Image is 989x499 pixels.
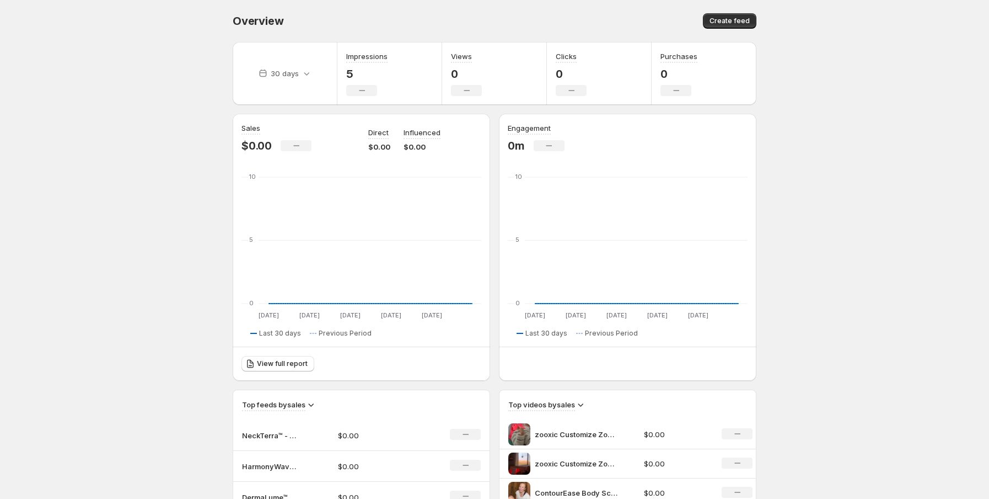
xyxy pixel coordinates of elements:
a: View full report [241,356,314,371]
text: [DATE] [566,311,586,319]
text: 5 [515,236,519,243]
p: 0m [508,139,525,152]
text: [DATE] [259,311,279,319]
text: [DATE] [381,311,401,319]
h3: Top videos by sales [508,399,575,410]
p: zooxic Customize Zooxic Theme Shopify 1 [535,429,617,440]
text: 10 [515,173,522,181]
text: [DATE] [688,311,708,319]
img: zooxic Customize Zooxic Theme Shopify 3 [508,453,530,475]
text: 0 [515,299,520,307]
p: $0.00 [644,487,709,498]
p: $0.00 [241,139,272,152]
button: Create feed [703,13,756,29]
p: $0.00 [338,430,416,441]
p: Influenced [404,127,440,138]
text: [DATE] [647,311,668,319]
p: 5 [346,67,388,81]
h3: Purchases [660,51,697,62]
p: 0 [451,67,482,81]
h3: Sales [241,123,260,134]
h3: Views [451,51,472,62]
img: zooxic Customize Zooxic Theme Shopify 1 [508,423,530,445]
span: Previous Period [585,329,638,338]
h3: Impressions [346,51,388,62]
p: NeckTerra™ - Neck Massager [242,430,297,441]
p: ContourEase Body Sculptor HavenGlowio 1 [535,487,617,498]
text: [DATE] [606,311,627,319]
span: Last 30 days [259,329,301,338]
span: Last 30 days [525,329,567,338]
text: 10 [249,173,256,181]
text: 5 [249,236,253,243]
p: 30 days [271,68,299,79]
span: View full report [257,359,308,368]
text: [DATE] [340,311,361,319]
h3: Clicks [556,51,577,62]
p: 0 [556,67,587,81]
p: $0.00 [338,461,416,472]
p: $0.00 [404,141,440,152]
p: Direct [368,127,389,138]
p: $0.00 [644,429,709,440]
span: Previous Period [319,329,372,338]
p: 0 [660,67,697,81]
p: HarmonyWave™ - Earth Harmony Resonator [242,461,297,472]
span: Overview [233,14,283,28]
p: zooxic Customize Zooxic Theme Shopify 3 [535,458,617,469]
span: Create feed [709,17,750,25]
text: [DATE] [299,311,320,319]
text: [DATE] [525,311,545,319]
text: 0 [249,299,254,307]
p: $0.00 [368,141,390,152]
text: [DATE] [422,311,442,319]
h3: Engagement [508,123,551,134]
p: $0.00 [644,458,709,469]
h3: Top feeds by sales [242,399,305,410]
